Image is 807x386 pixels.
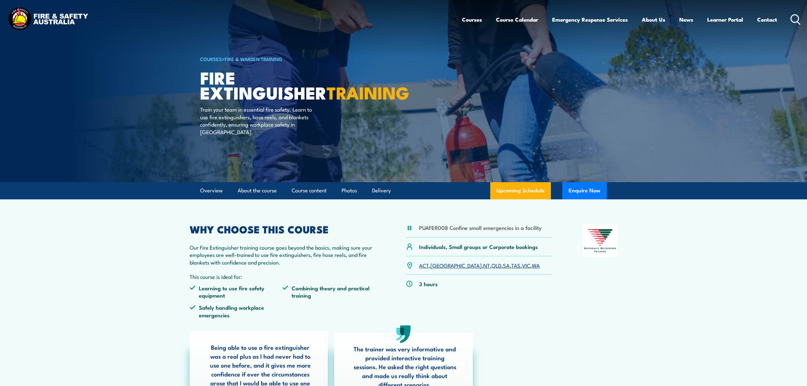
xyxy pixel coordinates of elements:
[200,55,222,62] a: COURSES
[190,304,282,319] li: Safely handling workplace emergencies
[190,273,375,280] p: This course is ideal for:
[200,55,357,63] h6: >
[679,11,693,28] a: News
[483,261,490,269] a: NT
[190,244,375,266] p: Our Fire Extinguisher training course goes beyond the basics, making sure your employees are well...
[327,79,409,105] strong: TRAINING
[282,284,375,299] li: Combining theory and practical training
[757,11,777,28] a: Contact
[419,262,540,269] p: , , , , , , ,
[583,224,617,257] img: Nationally Recognised Training logo.
[522,261,530,269] a: VIC
[225,55,282,62] a: Fire & Warden Training
[503,261,510,269] a: SA
[552,11,628,28] a: Emergency Response Services
[419,261,429,269] a: ACT
[431,261,482,269] a: [GEOGRAPHIC_DATA]
[200,182,223,199] a: Overview
[707,11,743,28] a: Learner Portal
[532,261,540,269] a: WA
[492,261,501,269] a: QLD
[462,11,482,28] a: Courses
[642,11,665,28] a: About Us
[200,70,357,100] h1: Fire Extinguisher
[490,182,551,199] a: Upcoming Schedule
[419,280,438,287] p: 3 hours
[511,261,520,269] a: TAS
[562,182,607,199] button: Enquire Now
[190,284,282,299] li: Learning to use fire safety equipment
[372,182,391,199] a: Delivery
[496,11,538,28] a: Course Calendar
[292,182,327,199] a: Course content
[238,182,277,199] a: About the course
[190,224,375,233] h2: WHY CHOOSE THIS COURSE
[419,243,538,250] p: Individuals, Small groups or Corporate bookings
[419,224,542,231] li: PUAFER008 Confine small emergencies in a facility
[200,106,316,135] p: Train your team in essential fire safety. Learn to use fire extinguishers, hose reels, and blanke...
[342,182,357,199] a: Photos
